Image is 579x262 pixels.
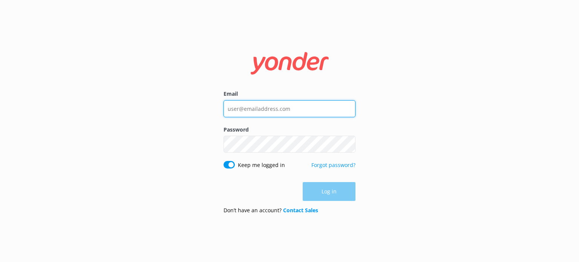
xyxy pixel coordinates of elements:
[311,161,355,169] a: Forgot password?
[238,161,285,169] label: Keep me logged in
[224,100,355,117] input: user@emailaddress.com
[340,137,355,152] button: Show password
[283,207,318,214] a: Contact Sales
[224,126,355,134] label: Password
[224,206,318,215] p: Don’t have an account?
[224,90,355,98] label: Email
